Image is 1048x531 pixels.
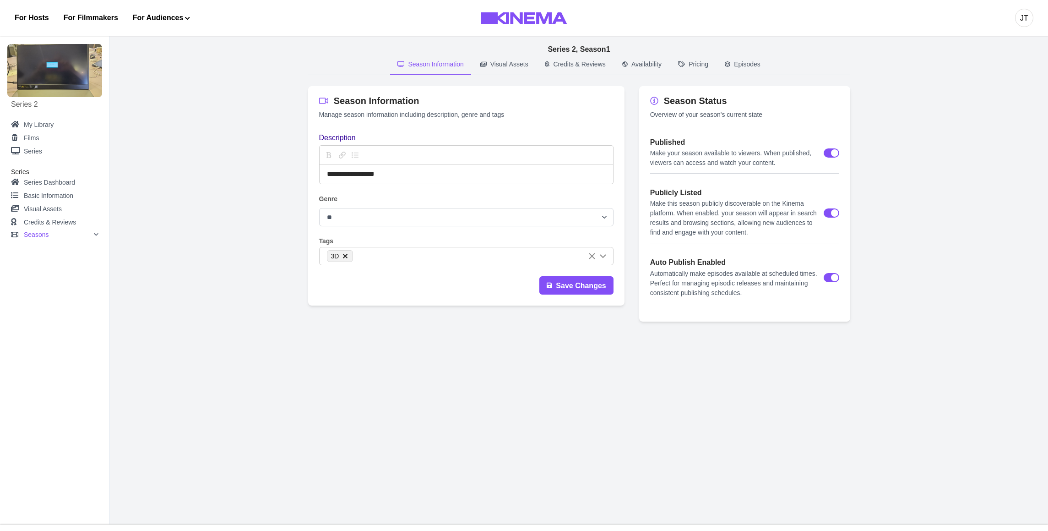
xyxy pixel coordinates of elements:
p: Make this season publicly discoverable on the Kinema platform. When enabled, your season will app... [650,199,820,237]
label: Tags [319,237,608,245]
a: Credits & Reviews [11,216,98,229]
label: Description [319,132,614,143]
p: Credits & Reviews [553,60,605,69]
h2: Series [11,168,98,176]
p: Season Information [408,60,463,69]
h2: Season Status [664,95,727,106]
p: Automatically make episodes available at scheduled times. Perfect for managing episodic releases ... [650,269,820,298]
img: Series 2 [7,44,102,97]
p: Series 2 , Season 1 [548,44,610,55]
h2: Season Information [334,95,419,106]
a: For Hosts [15,12,49,23]
a: Series [11,146,98,157]
h2: Auto Publish Enabled [650,258,820,267]
h2: Published [650,138,820,147]
button: Save Changes [539,276,614,295]
a: Visual Assets [11,203,98,216]
a: Films [11,132,98,144]
a: Series Dashboard [11,176,98,189]
div: JT [1020,13,1028,24]
p: Episodes [734,60,760,69]
label: Genre [319,195,608,203]
button: For Audiences [133,12,190,23]
a: For Filmmakers [64,12,118,23]
p: Availability [631,60,662,69]
p: Visual Assets [490,60,528,69]
a: My Library [11,119,98,131]
a: Series 2 [11,99,98,110]
p: Seasons [24,231,49,238]
div: 3D [331,252,339,261]
p: Pricing [689,60,708,69]
button: Clear Selected [586,251,597,262]
p: Overview of your season's current state [650,110,762,120]
p: Make your season available to viewers. When published, viewers can access and watch your content. [650,148,820,168]
a: Basic Information [11,189,98,203]
p: Manage season information including description, genre and tags [319,110,505,120]
button: delete [340,251,351,262]
h2: Publicly Listed [650,188,820,197]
